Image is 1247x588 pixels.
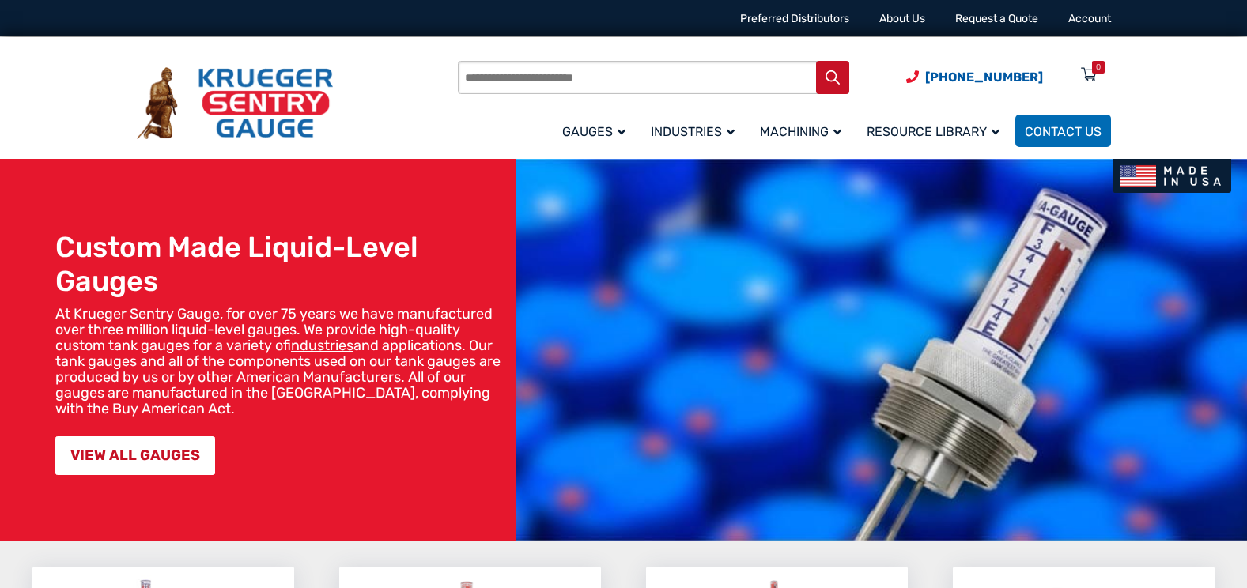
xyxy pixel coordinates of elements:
a: About Us [879,12,925,25]
p: At Krueger Sentry Gauge, for over 75 years we have manufactured over three million liquid-level g... [55,306,508,416]
h1: Custom Made Liquid-Level Gauges [55,230,508,298]
span: Gauges [562,124,625,139]
img: Krueger Sentry Gauge [137,67,333,140]
a: VIEW ALL GAUGES [55,436,215,475]
a: Machining [750,112,857,149]
a: Account [1068,12,1111,25]
img: bg_hero_bannerksentry [516,159,1247,541]
a: Industries [641,112,750,149]
span: Contact Us [1025,124,1102,139]
a: Phone Number (920) 434-8860 [906,67,1043,87]
span: [PHONE_NUMBER] [925,70,1043,85]
a: Preferred Distributors [740,12,849,25]
span: Industries [651,124,735,139]
a: industries [291,337,353,354]
a: Gauges [553,112,641,149]
a: Contact Us [1015,115,1111,147]
span: Machining [760,124,841,139]
div: 0 [1096,61,1101,73]
span: Resource Library [867,124,999,139]
a: Request a Quote [955,12,1038,25]
a: Resource Library [857,112,1015,149]
img: Made In USA [1113,159,1231,193]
